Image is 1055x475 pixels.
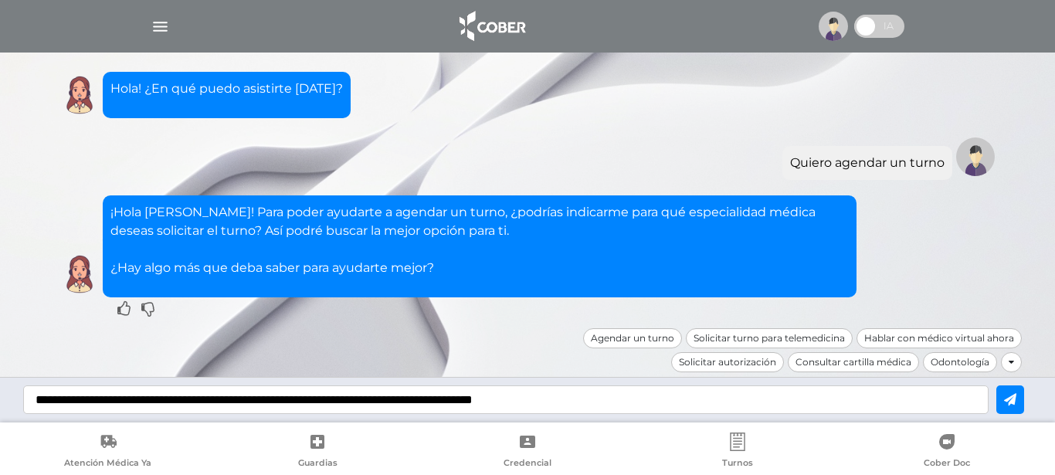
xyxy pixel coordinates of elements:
img: Cober_menu-lines-white.svg [151,17,170,36]
a: Atención Médica Ya [3,433,213,472]
span: Guardias [298,457,338,471]
img: profile-placeholder.svg [819,12,848,41]
span: Credencial [504,457,551,471]
p: ¡Hola [PERSON_NAME]! Para poder ayudarte a agendar un turno, ¿podrías indicarme para qué especial... [110,203,849,277]
img: Cober IA [60,255,99,293]
div: Solicitar turno para telemedicina [686,328,853,348]
div: Agendar un turno [583,328,682,348]
img: Tu imagen [956,137,995,176]
a: Guardias [213,433,423,472]
p: Hola! ¿En qué puedo asistirte [DATE]? [110,80,343,98]
span: Atención Médica Ya [64,457,151,471]
img: logo_cober_home-white.png [451,8,532,45]
span: Cober Doc [924,457,970,471]
div: Odontología [923,352,997,372]
span: Turnos [722,457,753,471]
div: Consultar cartilla médica [788,352,919,372]
a: Cober Doc [842,433,1052,472]
div: Quiero agendar un turno [790,154,945,172]
a: Credencial [422,433,633,472]
img: Cober IA [60,76,99,114]
div: Hablar con médico virtual ahora [857,328,1022,348]
div: Solicitar autorización [671,352,784,372]
a: Turnos [633,433,843,472]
